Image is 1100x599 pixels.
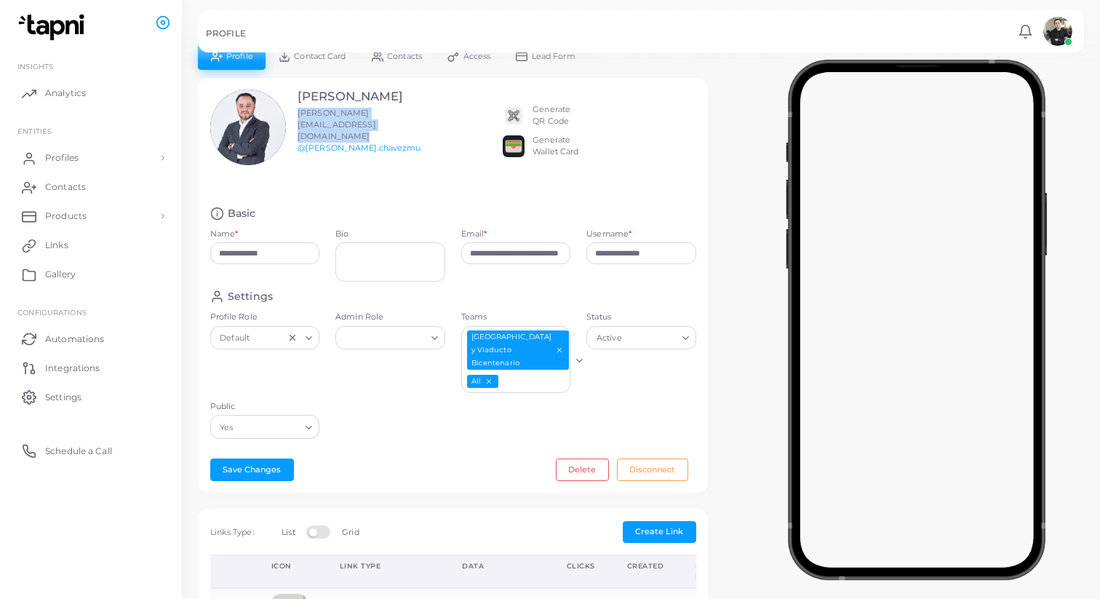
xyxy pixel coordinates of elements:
[282,527,295,539] label: List
[335,229,445,240] label: Bio
[1039,17,1076,46] a: avatar
[461,229,487,240] label: Email
[17,62,53,71] span: INSIGHTS
[45,445,112,458] span: Schedule a Call
[218,420,236,435] span: Yes
[11,382,171,411] a: Settings
[45,362,100,375] span: Integrations
[45,210,87,223] span: Products
[210,312,320,323] label: Profile Role
[11,353,171,382] a: Integrations
[533,135,578,158] div: Generate Wallet Card
[210,527,254,537] span: Links Type:
[17,127,52,135] span: ENTITIES
[45,87,86,100] span: Analytics
[287,332,298,344] button: Clear Selected
[340,561,431,571] div: Link Type
[228,207,256,221] h4: Basic
[461,326,571,394] div: Search for option
[298,108,376,141] span: [PERSON_NAME][EMAIL_ADDRESS][DOMAIN_NAME]
[586,326,696,349] div: Search for option
[298,90,421,104] h3: [PERSON_NAME]
[696,561,725,581] div: Direct Link
[11,172,171,202] a: Contacts
[210,401,320,413] label: Public
[45,333,104,346] span: Automations
[45,239,68,252] span: Links
[11,324,171,353] a: Automations
[11,202,171,231] a: Products
[623,521,696,543] button: Create Link
[484,376,494,386] button: Deselect All
[206,28,246,39] h5: PROFILE
[503,135,525,157] img: apple-wallet.png
[45,181,86,194] span: Contacts
[586,312,696,323] label: Status
[461,312,571,323] label: Teams
[17,308,87,317] span: Configurations
[625,330,676,346] input: Search for option
[11,79,171,108] a: Analytics
[236,419,300,435] input: Search for option
[335,312,445,323] label: Admin Role
[11,436,171,465] a: Schedule a Call
[210,415,320,438] div: Search for option
[13,14,94,41] img: logo
[342,330,426,346] input: Search for option
[594,330,623,346] span: Active
[586,229,631,240] label: Username
[228,290,273,304] h4: Settings
[556,459,609,480] button: Delete
[11,143,171,172] a: Profiles
[210,459,294,480] button: Save Changes
[45,151,79,164] span: Profiles
[253,330,284,346] input: Search for option
[335,326,445,349] div: Search for option
[210,326,320,349] div: Search for option
[1043,17,1072,46] img: avatar
[342,527,359,539] label: Grid
[45,391,81,404] span: Settings
[218,330,252,346] span: Default
[462,561,534,571] div: Data
[567,561,595,571] div: Clicks
[11,260,171,289] a: Gallery
[210,229,239,240] label: Name
[210,555,255,588] th: Action
[467,330,570,369] span: [GEOGRAPHIC_DATA] y Viaducto Bicentenario
[503,105,525,127] img: qr2.png
[554,345,565,355] button: Deselect Autopista Urbana Norte y Viaducto Bicentenario
[635,526,683,536] span: Create Link
[298,143,421,153] a: @[PERSON_NAME].chavezmu
[500,374,571,390] input: Search for option
[533,104,570,127] div: Generate QR Code
[617,459,688,480] button: Disconnect
[271,561,308,571] div: Icon
[11,231,171,260] a: Links
[45,268,76,281] span: Gallery
[467,375,498,389] span: All
[627,561,664,571] div: Created
[786,60,1047,580] img: phone-mock.b55596b7.png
